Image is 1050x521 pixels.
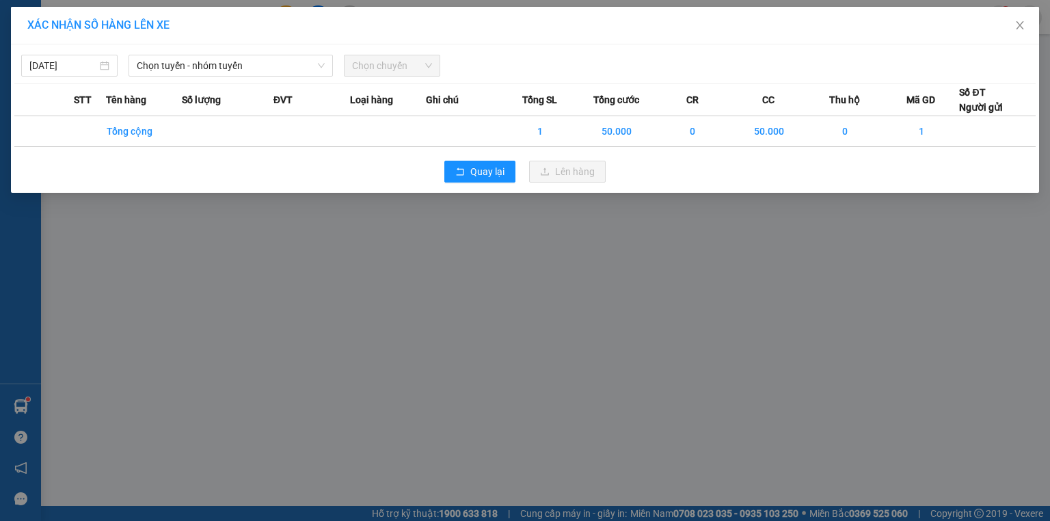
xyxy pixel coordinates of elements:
span: rollback [455,167,465,178]
span: Quay lại [470,164,504,179]
td: 0 [654,116,730,147]
span: CC [762,92,775,107]
td: 0 [807,116,883,147]
div: Số ĐT Người gửi [959,85,1003,115]
span: close [1014,20,1025,31]
td: 1 [502,116,578,147]
span: XÁC NHẬN SỐ HÀNG LÊN XE [27,18,170,31]
td: 50.000 [578,116,654,147]
b: An Anh Limousine [17,88,75,152]
span: Tên hàng [106,92,146,107]
span: down [317,62,325,70]
span: Thu hộ [829,92,860,107]
button: rollbackQuay lại [444,161,515,183]
span: Tổng SL [522,92,557,107]
input: 13/09/2025 [29,58,97,73]
td: 50.000 [731,116,807,147]
span: Chọn chuyến [352,55,432,76]
b: Biên nhận gởi hàng hóa [88,20,131,131]
span: CR [686,92,699,107]
td: 1 [883,116,959,147]
span: Tổng cước [593,92,639,107]
span: Chọn tuyến - nhóm tuyến [137,55,325,76]
td: Tổng cộng [106,116,182,147]
span: Loại hàng [350,92,393,107]
span: STT [74,92,92,107]
span: Ghi chú [426,92,459,107]
button: Close [1001,7,1039,45]
span: Số lượng [182,92,221,107]
span: Mã GD [906,92,935,107]
span: ĐVT [273,92,293,107]
button: uploadLên hàng [529,161,606,183]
